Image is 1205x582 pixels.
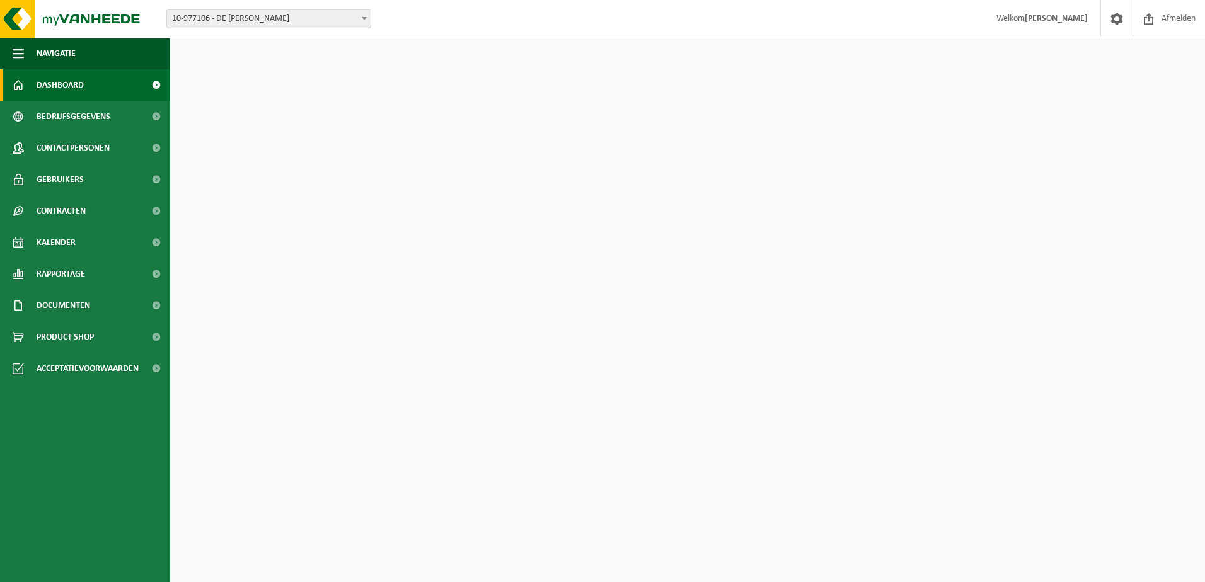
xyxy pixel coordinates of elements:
[37,164,84,195] span: Gebruikers
[37,38,76,69] span: Navigatie
[37,290,90,321] span: Documenten
[37,353,139,384] span: Acceptatievoorwaarden
[37,195,86,227] span: Contracten
[1025,14,1088,23] strong: [PERSON_NAME]
[167,10,371,28] span: 10-977106 - DE KOKER PATRICIA - INGELMUNSTER
[37,132,110,164] span: Contactpersonen
[37,101,110,132] span: Bedrijfsgegevens
[37,227,76,258] span: Kalender
[37,69,84,101] span: Dashboard
[166,9,371,28] span: 10-977106 - DE KOKER PATRICIA - INGELMUNSTER
[37,321,94,353] span: Product Shop
[37,258,85,290] span: Rapportage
